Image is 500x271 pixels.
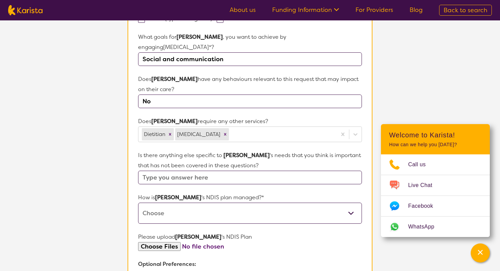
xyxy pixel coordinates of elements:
[151,75,198,83] strong: [PERSON_NAME]
[408,159,434,170] span: Call us
[138,32,362,52] p: What goals for , you want to achieve by engaging [MEDICAL_DATA] *?
[355,6,393,14] a: For Providers
[408,222,443,232] span: WhatsApp
[389,131,482,139] h2: Welcome to Karista!
[138,150,362,171] p: Is there anything else specific to 's needs that you think is important that has not been covered...
[138,260,196,268] b: Optional Preferences:
[138,52,362,66] input: Type you answer here
[138,232,362,242] p: Please upload 's NDIS Plan
[138,74,362,95] p: Does have any behaviours relevant to this request that may impact on their care?
[217,15,263,22] label: I don't know
[272,6,339,14] a: Funding Information
[8,5,43,15] img: Karista logo
[166,128,174,140] div: Remove Dietitian
[410,6,423,14] a: Blog
[138,95,362,108] input: Please briefly explain
[230,6,256,14] a: About us
[151,118,198,125] strong: [PERSON_NAME]
[142,128,166,140] div: Dietitian
[138,15,217,22] label: Other (type in diagnosis)
[408,180,440,190] span: Live Chat
[175,233,221,240] strong: [PERSON_NAME]
[177,33,223,40] strong: [PERSON_NAME]
[223,152,270,159] strong: [PERSON_NAME]
[138,116,362,126] p: Does require any other services?
[138,171,362,184] input: Type you answer here
[155,194,201,201] strong: [PERSON_NAME]
[138,192,362,203] p: How is 's NDIS plan managed?*
[221,128,229,140] div: Remove Speech therapy
[381,217,490,237] a: Web link opens in a new tab.
[389,142,482,148] p: How can we help you [DATE]?
[175,128,221,140] div: [MEDICAL_DATA]
[381,124,490,237] div: Channel Menu
[439,5,492,16] a: Back to search
[444,6,487,14] span: Back to search
[471,243,490,262] button: Channel Menu
[408,201,441,211] span: Facebook
[381,154,490,237] ul: Choose channel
